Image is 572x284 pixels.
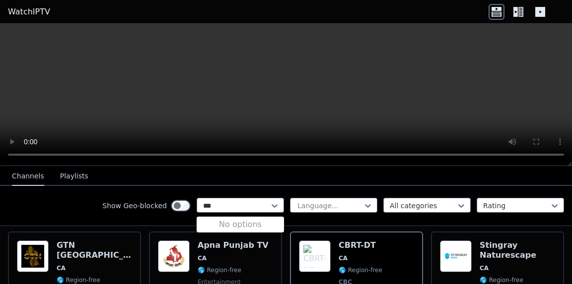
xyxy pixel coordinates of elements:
span: 🌎 Region-free [57,276,100,284]
img: GTN Canada [17,240,49,272]
span: CA [480,264,489,272]
span: CA [198,254,207,262]
label: Show Geo-blocked [102,201,167,211]
span: CA [57,264,66,272]
button: Channels [12,167,44,186]
span: CA [339,254,348,262]
span: 🌎 Region-free [339,266,382,274]
img: Stingray Naturescape [440,240,472,272]
div: No options [197,219,284,230]
span: 🌎 Region-free [480,276,523,284]
img: CBRT-DT [299,240,331,272]
h6: Stingray Naturescape [480,240,555,260]
h6: GTN [GEOGRAPHIC_DATA] [57,240,132,260]
span: 🌎 Region-free [198,266,241,274]
h6: CBRT-DT [339,240,382,250]
img: Apna Punjab TV [158,240,190,272]
button: Playlists [60,167,88,186]
a: WatchIPTV [8,6,50,18]
h6: Apna Punjab TV [198,240,269,250]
